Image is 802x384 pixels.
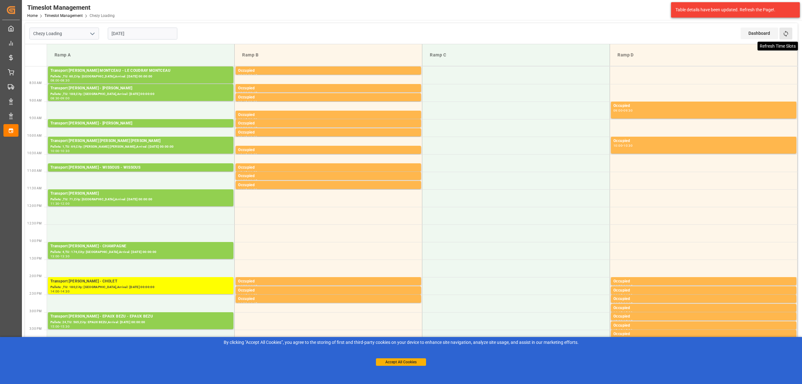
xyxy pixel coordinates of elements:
div: Pallets: 1,TU: 69,City: [PERSON_NAME] [PERSON_NAME],Arrival: [DATE] 00:00:00 [50,144,231,150]
span: 2:30 PM [29,292,42,295]
div: Occupied [238,120,419,127]
div: Occupied [238,147,419,153]
input: Type to search/select [29,28,99,39]
div: - [622,320,623,323]
div: 15:30 [60,325,70,328]
div: 14:00 [50,290,60,293]
div: - [247,171,248,174]
div: Transport [PERSON_NAME] - EPAUX BEZU - EPAUX BEZU [50,313,231,320]
div: Transport [PERSON_NAME] MONTCEAU - LE COUDRAY MONTCEAU [50,68,231,74]
div: Occupied [613,323,794,329]
div: 10:30 [60,150,70,152]
div: - [622,329,623,332]
div: 10:30 [248,153,257,156]
div: Occupied [238,287,419,294]
div: 14:15 [613,294,622,297]
div: - [247,136,248,139]
div: Ramp A [52,49,229,61]
div: Pallets: 24,TU: 565,City: EPAUX BEZU,Arrival: [DATE] 00:00:00 [50,320,231,325]
div: Occupied [238,278,419,285]
div: 15:30 [623,329,633,332]
div: - [622,311,623,314]
div: Ramp C [427,49,605,61]
div: 14:45 [623,302,633,305]
div: 13:00 [50,255,60,258]
div: Occupied [238,94,419,101]
div: 09:45 [238,136,247,139]
div: 15:00 [613,320,622,323]
div: Occupied [238,129,419,136]
span: 9:30 AM [29,116,42,120]
div: - [247,179,248,182]
div: Occupied [238,296,419,302]
div: Timeslot Management [27,3,115,12]
div: - [622,144,623,147]
div: 10:45 [238,171,247,174]
div: 11:30 [248,188,257,191]
div: Pallets: ,TU: 180,City: [GEOGRAPHIC_DATA],Arrival: [DATE] 00:00:00 [50,285,231,290]
div: By clicking "Accept All Cookies”, you agree to the storing of first and third-party cookies on yo... [4,339,798,346]
div: 08:00 [238,74,247,77]
div: - [622,302,623,305]
div: Transport [PERSON_NAME] [50,191,231,197]
a: Timeslot Management [44,13,83,18]
span: 12:00 PM [27,204,42,208]
div: - [247,153,248,156]
div: 15:00 [50,325,60,328]
div: Occupied [238,182,419,188]
div: - [247,118,248,121]
span: 3:00 PM [29,309,42,313]
div: 08:45 [238,101,247,103]
span: 3:30 PM [29,327,42,330]
div: 09:00 [248,101,257,103]
div: 08:45 [248,92,257,94]
div: - [622,294,623,297]
div: 08:30 [238,92,247,94]
div: 10:00 [613,144,622,147]
div: Occupied [613,138,794,144]
span: 10:30 AM [27,151,42,155]
div: 09:00 [60,97,70,100]
button: open menu [87,29,97,39]
div: - [247,302,248,305]
div: 08:15 [248,74,257,77]
div: Occupied [613,331,794,337]
div: 10:30 [623,144,633,147]
div: 14:15 [238,294,247,297]
div: Pallets: ,TU: 60,City: [GEOGRAPHIC_DATA],Arrival: [DATE] 00:00:00 [50,74,231,79]
div: - [247,92,248,94]
span: 1:30 PM [29,257,42,260]
div: Occupied [238,165,419,171]
div: 14:30 [623,294,633,297]
div: 14:30 [248,294,257,297]
div: - [622,285,623,287]
div: 14:30 [613,302,622,305]
div: 15:15 [613,329,622,332]
span: 11:00 AM [27,169,42,172]
div: - [247,127,248,129]
span: 9:00 AM [29,99,42,102]
div: Occupied [238,112,419,118]
div: 09:30 [238,127,247,129]
div: Pallets: ,TU: 188,City: [GEOGRAPHIC_DATA],Arrival: [DATE] 00:00:00 [50,92,231,97]
span: 1:00 PM [29,239,42,243]
div: 08:30 [50,97,60,100]
div: Pallets: 4,TU: 174,City: [GEOGRAPHIC_DATA],Arrival: [DATE] 00:00:00 [50,250,231,255]
div: Occupied [613,103,794,109]
div: 08:30 [60,79,70,82]
div: 15:00 [623,311,633,314]
div: 11:15 [248,179,257,182]
div: 14:15 [248,285,257,287]
button: Accept All Cookies [376,358,426,366]
div: 11:30 [50,202,60,205]
div: 09:15 [238,118,247,121]
div: - [247,188,248,191]
div: 14:15 [623,285,633,287]
span: 8:30 AM [29,81,42,85]
div: - [247,294,248,297]
div: Transport [PERSON_NAME] - [PERSON_NAME] [50,85,231,92]
div: Pallets: 30,TU: 562,City: [GEOGRAPHIC_DATA],Arrival: [DATE] 00:00:00 [50,171,231,176]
